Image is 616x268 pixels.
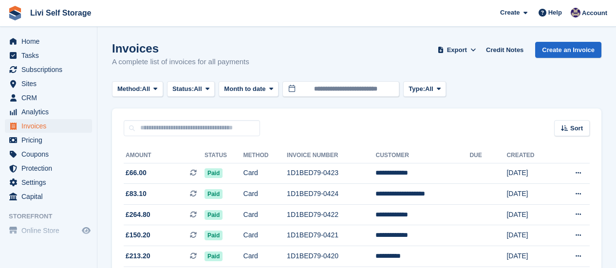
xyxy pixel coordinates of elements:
[506,204,554,225] td: [DATE]
[287,148,375,163] th: Invoice Number
[21,35,80,48] span: Home
[375,148,469,163] th: Customer
[582,8,607,18] span: Account
[80,225,92,236] a: Preview store
[409,84,425,94] span: Type:
[117,84,142,94] span: Method:
[205,168,223,178] span: Paid
[126,230,150,240] span: £150.20
[287,184,375,205] td: 1D1BED79-0424
[506,246,554,267] td: [DATE]
[500,8,520,18] span: Create
[21,63,80,76] span: Subscriptions
[287,204,375,225] td: 1D1BED79-0422
[243,184,287,205] td: Card
[167,81,215,97] button: Status: All
[21,77,80,90] span: Sites
[5,49,92,62] a: menu
[5,91,92,105] a: menu
[506,163,554,184] td: [DATE]
[506,184,554,205] td: [DATE]
[571,8,580,18] img: Jim
[26,5,95,21] a: Livi Self Storage
[5,119,92,133] a: menu
[21,49,80,62] span: Tasks
[287,163,375,184] td: 1D1BED79-0423
[205,251,223,261] span: Paid
[219,81,279,97] button: Month to date
[21,119,80,133] span: Invoices
[21,133,80,147] span: Pricing
[205,148,243,163] th: Status
[21,190,80,203] span: Capital
[287,246,375,267] td: 1D1BED79-0420
[9,212,97,221] span: Storefront
[126,251,150,261] span: £213.20
[287,225,375,246] td: 1D1BED79-0421
[5,190,92,203] a: menu
[194,84,202,94] span: All
[21,105,80,119] span: Analytics
[142,84,150,94] span: All
[5,63,92,76] a: menu
[21,176,80,189] span: Settings
[21,224,80,237] span: Online Store
[243,246,287,267] td: Card
[469,148,506,163] th: Due
[482,42,527,58] a: Credit Notes
[435,42,478,58] button: Export
[124,148,205,163] th: Amount
[5,105,92,119] a: menu
[126,189,147,199] span: £83.10
[243,204,287,225] td: Card
[403,81,446,97] button: Type: All
[126,168,147,178] span: £66.00
[205,210,223,220] span: Paid
[112,42,249,55] h1: Invoices
[172,84,194,94] span: Status:
[5,77,92,90] a: menu
[506,148,554,163] th: Created
[8,6,22,20] img: stora-icon-8386f47178a22dfd0bd8f6a31ec36ba5ce8667c1dd55bd0f319d3a0aa187defe.svg
[243,163,287,184] td: Card
[112,81,163,97] button: Method: All
[548,8,562,18] span: Help
[535,42,601,58] a: Create an Invoice
[447,45,467,55] span: Export
[205,231,223,240] span: Paid
[5,147,92,161] a: menu
[21,147,80,161] span: Coupons
[5,35,92,48] a: menu
[205,189,223,199] span: Paid
[570,124,583,133] span: Sort
[21,161,80,175] span: Protection
[21,91,80,105] span: CRM
[126,210,150,220] span: £264.80
[5,133,92,147] a: menu
[506,225,554,246] td: [DATE]
[112,56,249,68] p: A complete list of invoices for all payments
[243,148,287,163] th: Method
[425,84,433,94] span: All
[243,225,287,246] td: Card
[5,224,92,237] a: menu
[5,176,92,189] a: menu
[5,161,92,175] a: menu
[224,84,265,94] span: Month to date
